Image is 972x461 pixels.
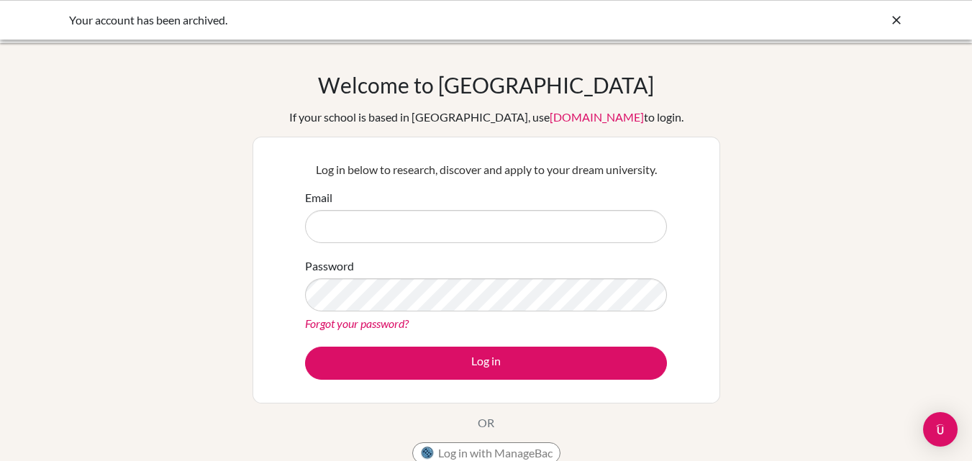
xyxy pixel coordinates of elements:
[318,72,654,98] h1: Welcome to [GEOGRAPHIC_DATA]
[305,257,354,275] label: Password
[305,161,667,178] p: Log in below to research, discover and apply to your dream university.
[69,12,688,29] div: Your account has been archived.
[305,189,332,206] label: Email
[305,347,667,380] button: Log in
[923,412,958,447] div: Open Intercom Messenger
[305,316,409,330] a: Forgot your password?
[289,109,683,126] div: If your school is based in [GEOGRAPHIC_DATA], use to login.
[550,110,644,124] a: [DOMAIN_NAME]
[478,414,494,432] p: OR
